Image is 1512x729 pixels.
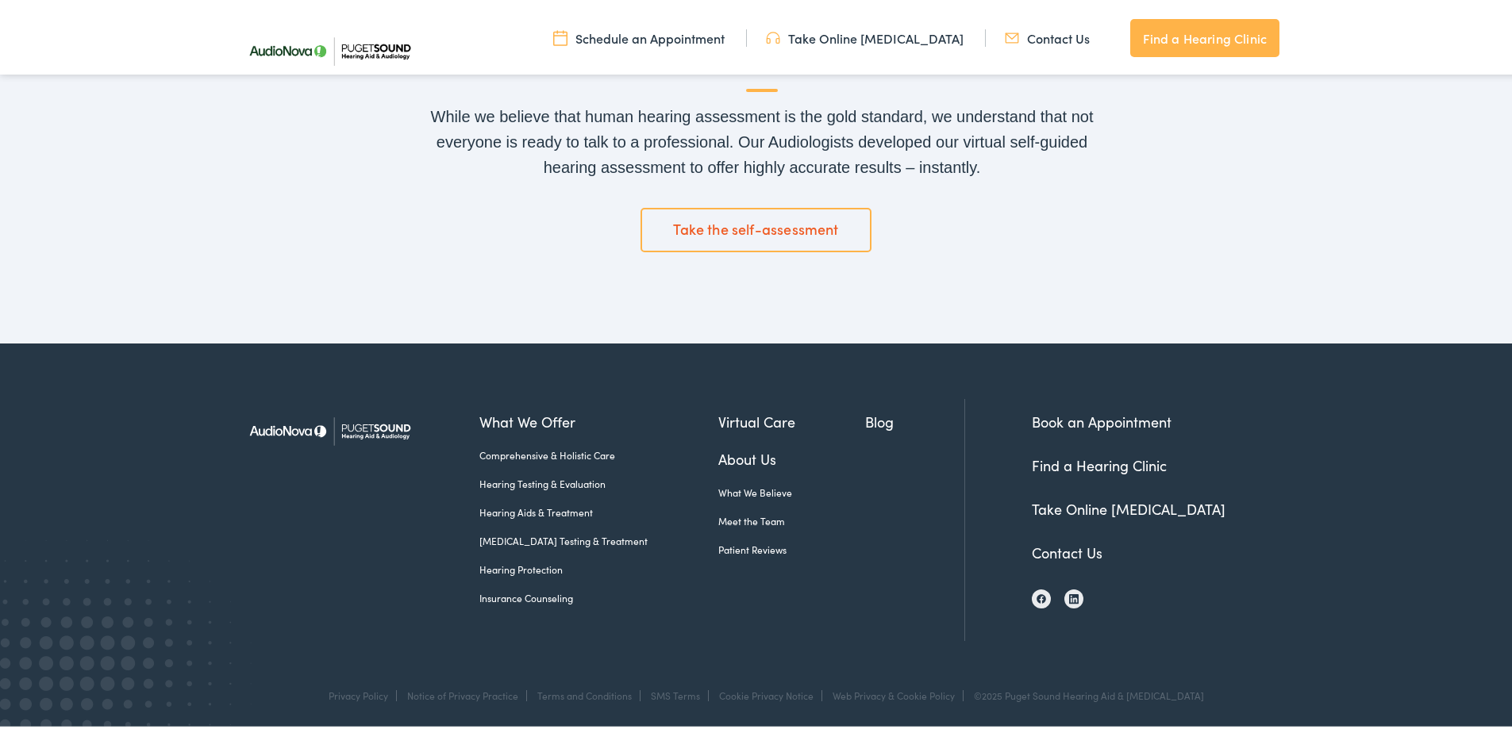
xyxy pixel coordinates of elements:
a: About Us [718,445,866,466]
a: Schedule an Appointment [553,26,725,44]
a: Find a Hearing Clinic [1130,16,1279,54]
img: Puget Sound Hearing Aid & Audiology [238,396,421,460]
a: Blog [865,408,964,429]
a: Hearing Protection [479,559,718,574]
a: Find a Hearing Clinic [1032,452,1167,472]
a: [MEDICAL_DATA] Testing & Treatment [479,531,718,545]
div: While we believe that human hearing assessment is the gold standard, we understand that not every... [425,101,1099,177]
a: Insurance Counseling [479,588,718,602]
div: ©2025 Puget Sound Hearing Aid & [MEDICAL_DATA] [966,687,1204,698]
a: Hearing Aids & Treatment [479,502,718,516]
img: utility icon [766,26,780,44]
a: Comprehensive & Holistic Care [479,445,718,459]
a: Privacy Policy [329,685,388,699]
img: utility icon [553,26,567,44]
a: Book an Appointment [1032,409,1172,428]
a: Virtual Care [718,408,866,429]
a: Contact Us [1032,539,1102,559]
a: Contact Us [1005,26,1090,44]
a: Web Privacy & Cookie Policy [833,685,955,699]
img: utility icon [1005,26,1019,44]
a: Patient Reviews [718,539,866,554]
a: Hearing Testing & Evaluation [479,474,718,488]
a: What We Believe [718,482,866,497]
img: Facebook icon, indicating the presence of the site or brand on the social media platform. [1037,591,1046,600]
a: Take Online [MEDICAL_DATA] [1032,496,1225,516]
img: LinkedIn [1069,590,1079,601]
a: Meet the Team [718,511,866,525]
a: Notice of Privacy Practice [407,685,518,699]
a: Take the self-assessment [641,205,872,249]
a: SMS Terms [651,685,700,699]
a: Cookie Privacy Notice [719,685,814,699]
a: Terms and Conditions [537,685,632,699]
a: What We Offer [479,408,718,429]
a: Take Online [MEDICAL_DATA] [766,26,964,44]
